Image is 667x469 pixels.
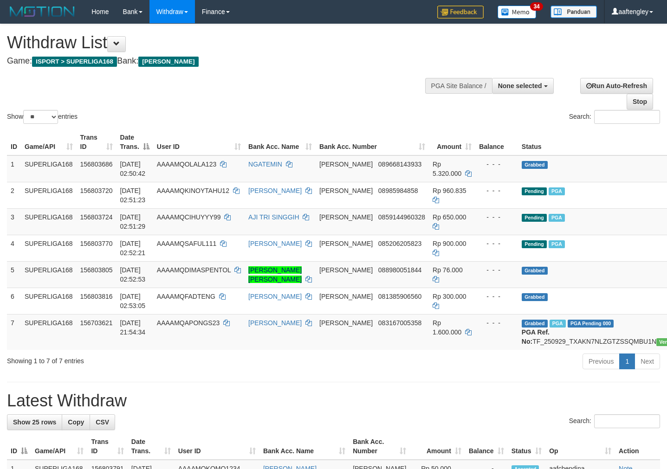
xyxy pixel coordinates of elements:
[437,6,484,19] img: Feedback.jpg
[248,213,299,221] a: AJI TRI SINGGIH
[619,353,635,369] a: 1
[378,213,425,221] span: Copy 0859144960328 to clipboard
[433,213,466,221] span: Rp 650.000
[80,240,113,247] span: 156803770
[7,414,62,430] a: Show 25 rows
[157,161,216,168] span: AAAAMQOLALA123
[21,182,77,208] td: SUPERLIGA168
[378,293,421,300] span: Copy 081385906560 to clipboard
[433,319,461,336] span: Rp 1.600.000
[7,5,78,19] img: MOTION_logo.png
[594,110,660,124] input: Search:
[117,129,153,155] th: Date Trans.: activate to sort column descending
[120,213,146,230] span: [DATE] 02:51:29
[31,433,87,460] th: Game/API: activate to sort column ascending
[319,293,373,300] span: [PERSON_NAME]
[248,240,302,247] a: [PERSON_NAME]
[479,160,514,169] div: - - -
[425,78,492,94] div: PGA Site Balance /
[80,293,113,300] span: 156803816
[594,414,660,428] input: Search:
[429,129,475,155] th: Amount: activate to sort column ascending
[479,292,514,301] div: - - -
[120,293,146,309] span: [DATE] 02:53:05
[479,186,514,195] div: - - -
[87,433,127,460] th: Trans ID: activate to sort column ascending
[157,293,215,300] span: AAAAMQFADTENG
[378,187,418,194] span: Copy 08985984858 to clipboard
[378,161,421,168] span: Copy 089668143933 to clipboard
[157,266,231,274] span: AAAAMQDIMASPENTOL
[522,293,548,301] span: Grabbed
[508,433,546,460] th: Status: activate to sort column ascending
[522,320,548,328] span: Grabbed
[433,161,461,177] span: Rp 5.320.000
[7,235,21,261] td: 4
[498,6,537,19] img: Button%20Memo.svg
[153,129,245,155] th: User ID: activate to sort column ascending
[248,161,282,168] a: NGATEMIN
[7,433,31,460] th: ID: activate to sort column descending
[522,214,547,222] span: Pending
[316,129,429,155] th: Bank Acc. Number: activate to sort column ascending
[7,110,78,124] label: Show entries
[77,129,117,155] th: Trans ID: activate to sort column ascending
[635,353,660,369] a: Next
[21,288,77,314] td: SUPERLIGA168
[378,266,421,274] span: Copy 088980051844 to clipboard
[615,433,660,460] th: Action
[7,129,21,155] th: ID
[479,212,514,222] div: - - -
[80,213,113,221] span: 156803724
[120,266,146,283] span: [DATE] 02:52:53
[7,353,271,366] div: Showing 1 to 7 of 7 entries
[175,433,259,460] th: User ID: activate to sort column ascending
[120,187,146,204] span: [DATE] 02:51:23
[549,187,565,195] span: Marked by aafandaneth
[498,82,542,90] span: None selected
[128,433,175,460] th: Date Trans.: activate to sort column ascending
[96,418,109,426] span: CSV
[479,239,514,248] div: - - -
[21,235,77,261] td: SUPERLIGA168
[583,353,620,369] a: Previous
[410,433,465,460] th: Amount: activate to sort column ascending
[21,155,77,182] td: SUPERLIGA168
[433,187,466,194] span: Rp 960.835
[21,261,77,288] td: SUPERLIGA168
[80,319,113,327] span: 156703621
[550,320,566,328] span: Marked by aafchhiseyha
[522,187,547,195] span: Pending
[7,392,660,410] h1: Latest Withdraw
[522,267,548,275] span: Grabbed
[21,129,77,155] th: Game/API: activate to sort column ascending
[349,433,410,460] th: Bank Acc. Number: activate to sort column ascending
[319,161,373,168] span: [PERSON_NAME]
[7,155,21,182] td: 1
[248,266,302,283] a: [PERSON_NAME] [PERSON_NAME]
[120,319,146,336] span: [DATE] 21:54:34
[319,240,373,247] span: [PERSON_NAME]
[522,161,548,169] span: Grabbed
[248,319,302,327] a: [PERSON_NAME]
[475,129,518,155] th: Balance
[319,213,373,221] span: [PERSON_NAME]
[138,57,198,67] span: [PERSON_NAME]
[157,187,229,194] span: AAAAMQKINOYTAHU12
[7,288,21,314] td: 6
[569,414,660,428] label: Search:
[90,414,115,430] a: CSV
[21,208,77,235] td: SUPERLIGA168
[32,57,117,67] span: ISPORT > SUPERLIGA168
[319,319,373,327] span: [PERSON_NAME]
[80,266,113,274] span: 156803805
[157,240,216,247] span: AAAAMQSAFUL111
[7,57,435,66] h4: Game: Bank:
[7,314,21,350] td: 7
[7,33,435,52] h1: Withdraw List
[80,187,113,194] span: 156803720
[319,187,373,194] span: [PERSON_NAME]
[479,318,514,328] div: - - -
[319,266,373,274] span: [PERSON_NAME]
[549,240,565,248] span: Marked by aafandaneth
